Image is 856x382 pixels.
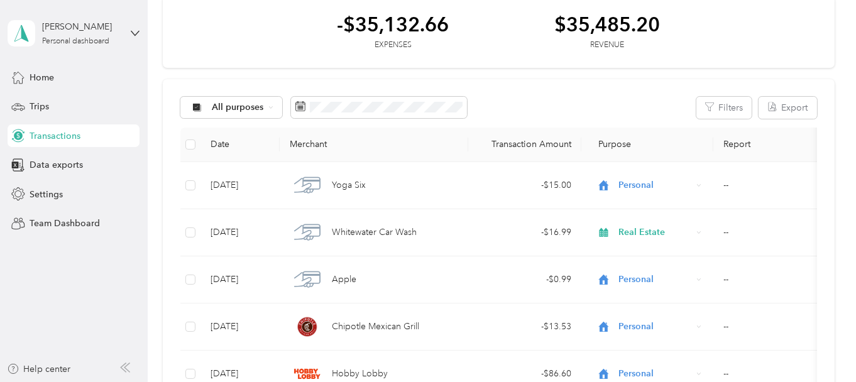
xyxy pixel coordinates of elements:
td: [DATE] [200,256,280,303]
span: Home [30,71,54,84]
div: Expenses [337,40,449,51]
span: Transactions [30,129,80,143]
button: Help center [7,363,71,376]
td: [DATE] [200,162,280,209]
div: - $86.60 [478,367,571,381]
div: - $13.53 [478,320,571,334]
div: $35,485.20 [554,13,660,35]
img: Yoga Six [294,172,321,199]
td: -- [713,209,839,256]
img: Apple [294,266,321,293]
th: Merchant [280,128,468,162]
span: Apple [332,273,356,286]
span: Personal [618,320,692,334]
span: Yoga Six [332,178,366,192]
div: [PERSON_NAME] [42,20,121,33]
th: Transaction Amount [468,128,581,162]
img: Chipotle Mexican Grill [294,314,321,340]
div: Personal dashboard [42,38,109,45]
span: Purpose [591,139,631,150]
div: -$35,132.66 [337,13,449,35]
td: -- [713,303,839,351]
span: Whitewater Car Wash [332,226,417,239]
span: Settings [30,188,63,201]
span: Team Dashboard [30,217,100,230]
td: -- [713,162,839,209]
span: Real Estate [618,226,692,239]
span: Trips [30,100,49,113]
td: [DATE] [200,209,280,256]
iframe: Everlance-gr Chat Button Frame [786,312,856,382]
div: - $16.99 [478,226,571,239]
div: - $0.99 [478,273,571,286]
img: Whitewater Car Wash [294,219,321,246]
th: Date [200,128,280,162]
div: Revenue [554,40,660,51]
div: - $15.00 [478,178,571,192]
button: Filters [696,97,752,119]
span: Personal [618,178,692,192]
span: Personal [618,367,692,381]
span: Hobby Lobby [332,367,388,381]
span: Personal [618,273,692,286]
span: Chipotle Mexican Grill [332,320,419,334]
td: -- [713,256,839,303]
th: Report [713,128,839,162]
td: [DATE] [200,303,280,351]
span: Data exports [30,158,83,172]
span: All purposes [212,103,264,112]
button: Export [759,97,817,119]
